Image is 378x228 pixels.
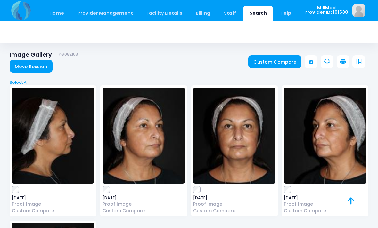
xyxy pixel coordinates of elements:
[218,6,242,21] a: Staff
[103,88,185,184] img: image
[193,208,275,214] a: Custom Compare
[284,201,366,208] a: Proof Image
[12,196,94,200] span: [DATE]
[43,6,70,21] a: Home
[284,88,366,184] img: image
[12,88,94,184] img: image
[10,60,53,73] a: Move Session
[304,5,348,15] span: MillMed Provider ID: 101530
[248,55,302,68] a: Custom Compare
[12,208,94,214] a: Custom Compare
[103,208,185,214] a: Custom Compare
[284,196,366,200] span: [DATE]
[140,6,189,21] a: Facility Details
[103,196,185,200] span: [DATE]
[103,201,185,208] a: Proof Image
[8,79,371,86] a: Select All
[12,201,94,208] a: Proof Image
[243,6,273,21] a: Search
[193,88,275,184] img: image
[71,6,139,21] a: Provider Management
[284,208,366,214] a: Custom Compare
[59,52,78,57] small: PG082163
[352,4,365,17] img: image
[10,51,78,58] h1: Image Gallery
[274,6,298,21] a: Help
[190,6,217,21] a: Billing
[193,201,275,208] a: Proof Image
[193,196,275,200] span: [DATE]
